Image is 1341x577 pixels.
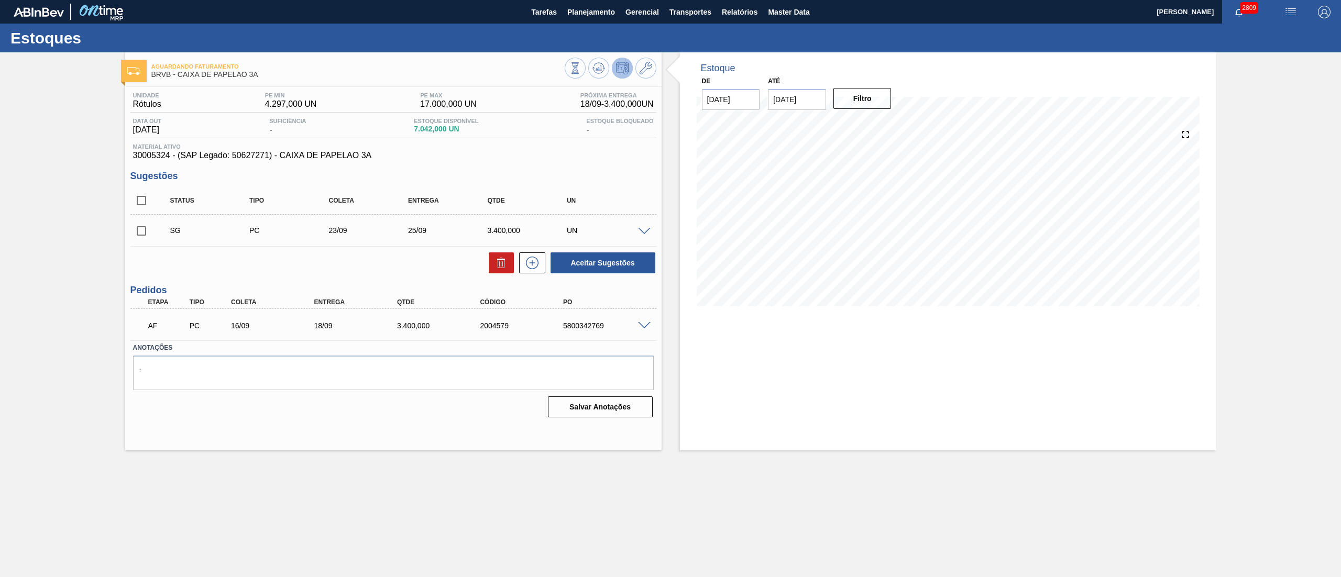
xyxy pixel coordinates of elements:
[560,321,655,330] div: 5800342769
[560,298,655,306] div: PO
[635,58,656,79] button: Ir ao Master Data / Geral
[702,89,760,110] input: dd/mm/yyyy
[485,197,575,204] div: Qtde
[133,118,162,124] span: Data out
[247,226,337,235] div: Pedido de Compra
[565,58,586,79] button: Visão Geral dos Estoques
[768,6,809,18] span: Master Data
[133,340,654,356] label: Anotações
[148,321,188,330] p: AF
[130,285,656,296] h3: Pedidos
[269,118,306,124] span: Suficiência
[564,226,655,235] div: UN
[1240,2,1258,14] span: 2809
[702,77,711,85] label: De
[420,99,477,109] span: 17.000,000 UN
[133,356,654,390] textarea: .
[414,125,478,133] span: 7.042,000 UN
[485,226,575,235] div: 3.400,000
[247,197,337,204] div: Tipo
[394,321,489,330] div: 3.400,000
[612,58,633,79] button: Desprogramar Estoque
[133,125,162,135] span: [DATE]
[586,118,653,124] span: Estoque Bloqueado
[584,118,656,135] div: -
[833,88,892,109] button: Filtro
[265,92,317,98] span: PE MIN
[151,71,565,79] span: BRVB - CAIXA DE PAPELAO 3A
[551,252,655,273] button: Aceitar Sugestões
[394,298,489,306] div: Qtde
[768,89,826,110] input: dd/mm/yyyy
[228,298,323,306] div: Coleta
[722,6,757,18] span: Relatórios
[1222,5,1256,19] button: Notificações
[265,99,317,109] span: 4.297,000 UN
[127,67,140,75] img: Ícone
[405,197,496,204] div: Entrega
[405,226,496,235] div: 25/09/2025
[548,396,653,417] button: Salvar Anotações
[228,321,323,330] div: 16/09/2025
[187,298,232,306] div: Tipo
[168,226,258,235] div: Sugestão Criada
[133,99,161,109] span: Rótulos
[151,63,565,70] span: Aguardando Faturamento
[625,6,659,18] span: Gerencial
[133,151,654,160] span: 30005324 - (SAP Legado: 50627271) - CAIXA DE PAPELAO 3A
[311,321,406,330] div: 18/09/2025
[477,298,572,306] div: Código
[580,92,654,98] span: Próxima Entrega
[545,251,656,274] div: Aceitar Sugestões
[326,197,416,204] div: Coleta
[10,32,196,44] h1: Estoques
[146,298,191,306] div: Etapa
[267,118,309,135] div: -
[588,58,609,79] button: Atualizar Gráfico
[531,6,557,18] span: Tarefas
[768,77,780,85] label: Até
[701,63,735,74] div: Estoque
[326,226,416,235] div: 23/09/2025
[133,143,654,150] span: Material ativo
[669,6,711,18] span: Transportes
[514,252,545,273] div: Nova sugestão
[477,321,572,330] div: 2004579
[311,298,406,306] div: Entrega
[483,252,514,273] div: Excluir Sugestões
[567,6,615,18] span: Planejamento
[1284,6,1297,18] img: userActions
[146,314,191,337] div: Aguardando Faturamento
[133,92,161,98] span: Unidade
[14,7,64,17] img: TNhmsLtSVTkK8tSr43FrP2fwEKptu5GPRR3wAAAABJRU5ErkJggg==
[564,197,655,204] div: UN
[1318,6,1331,18] img: Logout
[187,321,232,330] div: Pedido de Compra
[168,197,258,204] div: Status
[420,92,477,98] span: PE MAX
[414,118,478,124] span: Estoque Disponível
[580,99,654,109] span: 18/09 - 3.400,000 UN
[130,171,656,182] h3: Sugestões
